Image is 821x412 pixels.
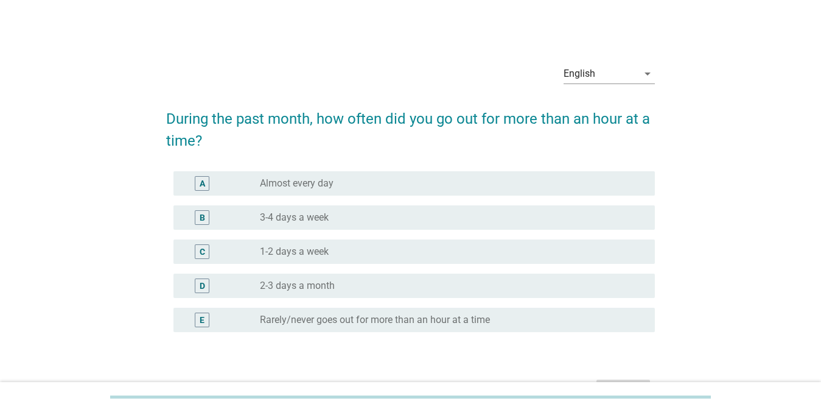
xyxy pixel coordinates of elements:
[260,280,335,292] label: 2-3 days a month
[260,246,329,258] label: 1-2 days a week
[200,245,205,258] div: C
[200,211,205,224] div: B
[200,313,204,326] div: E
[640,66,655,81] i: arrow_drop_down
[564,68,595,79] div: English
[260,314,490,326] label: Rarely/never goes out for more than an hour at a time
[200,177,205,190] div: A
[260,211,329,224] label: 3-4 days a week
[260,177,334,190] label: Almost every day
[166,96,655,152] h2: During the past month, how often did you go out for more than an hour at a time?
[200,279,205,292] div: D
